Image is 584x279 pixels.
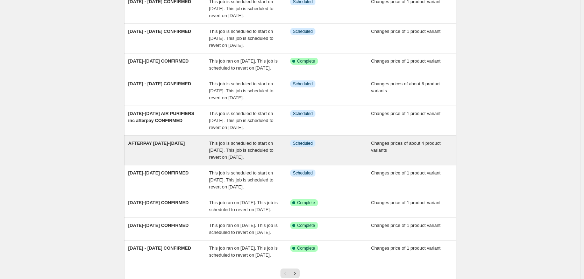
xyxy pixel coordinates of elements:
[371,141,441,153] span: Changes prices of about 4 product variants
[290,269,300,278] button: Next
[209,223,278,235] span: This job ran on [DATE]. This job is scheduled to revert on [DATE].
[371,245,441,251] span: Changes price of 1 product variant
[371,200,441,205] span: Changes price of 1 product variant
[128,81,191,86] span: [DATE] - [DATE] CONFIRMED
[209,141,273,160] span: This job is scheduled to start on [DATE]. This job is scheduled to revert on [DATE].
[209,111,273,130] span: This job is scheduled to start on [DATE]. This job is scheduled to revert on [DATE].
[128,245,191,251] span: [DATE] - [DATE] CONFIRMED
[128,200,189,205] span: [DATE]-[DATE] CONFIRMED
[293,29,313,34] span: Scheduled
[371,170,441,176] span: Changes price of 1 product variant
[128,141,185,146] span: AFTERPAY [DATE]-[DATE]
[293,141,313,146] span: Scheduled
[293,170,313,176] span: Scheduled
[297,58,315,64] span: Complete
[209,170,273,189] span: This job is scheduled to start on [DATE]. This job is scheduled to revert on [DATE].
[371,223,441,228] span: Changes price of 1 product variant
[371,29,441,34] span: Changes price of 1 product variant
[371,81,441,93] span: Changes prices of about 6 product variants
[128,170,189,176] span: [DATE]-[DATE] CONFIRMED
[293,111,313,116] span: Scheduled
[128,58,189,64] span: [DATE]-[DATE] CONFIRMED
[128,223,189,228] span: [DATE]-[DATE] CONFIRMED
[209,245,278,258] span: This job ran on [DATE]. This job is scheduled to revert on [DATE].
[209,29,273,48] span: This job is scheduled to start on [DATE]. This job is scheduled to revert on [DATE].
[209,81,273,100] span: This job is scheduled to start on [DATE]. This job is scheduled to revert on [DATE].
[297,245,315,251] span: Complete
[128,29,191,34] span: [DATE] - [DATE] CONFIRMED
[293,81,313,87] span: Scheduled
[297,200,315,206] span: Complete
[209,58,278,71] span: This job ran on [DATE]. This job is scheduled to revert on [DATE].
[371,111,441,116] span: Changes price of 1 product variant
[128,111,194,123] span: [DATE]-[DATE] AIR PURIFIERS inc afterpay CONFIRMED
[371,58,441,64] span: Changes price of 1 product variant
[297,223,315,228] span: Complete
[280,269,300,278] nav: Pagination
[209,200,278,212] span: This job ran on [DATE]. This job is scheduled to revert on [DATE].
